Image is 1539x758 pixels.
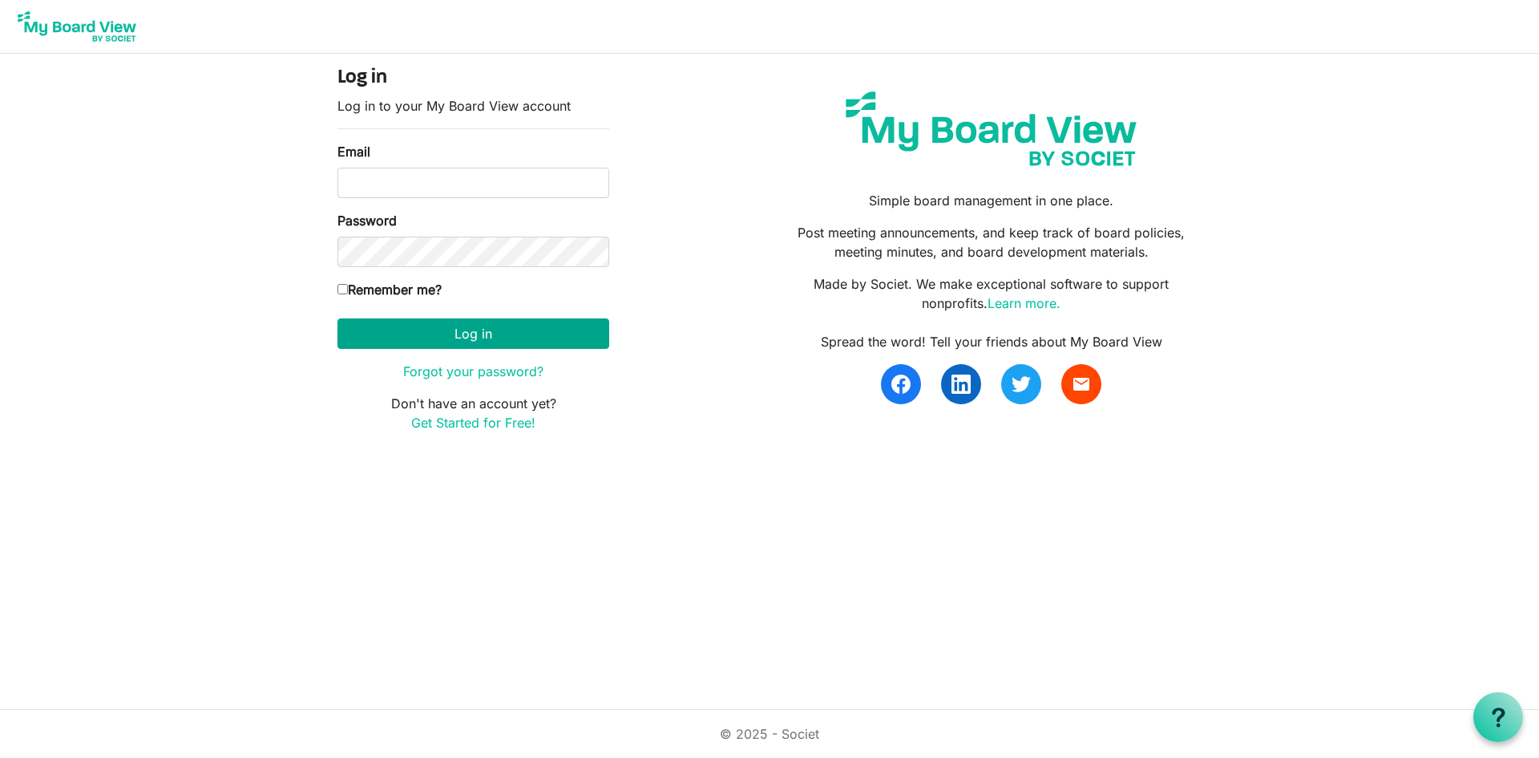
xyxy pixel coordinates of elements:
[782,332,1202,351] div: Spread the word! Tell your friends about My Board View
[337,142,370,161] label: Email
[782,223,1202,261] p: Post meeting announcements, and keep track of board policies, meeting minutes, and board developm...
[13,6,141,47] img: My Board View Logo
[337,318,609,349] button: Log in
[891,375,911,394] img: facebook.svg
[337,284,348,294] input: Remember me?
[337,96,609,116] p: Log in to your My Board View account
[337,67,609,90] h4: Log in
[782,274,1202,313] p: Made by Societ. We make exceptional software to support nonprofits.
[337,211,397,230] label: Password
[1012,375,1031,394] img: twitter.svg
[951,375,971,394] img: linkedin.svg
[988,295,1060,311] a: Learn more.
[834,79,1149,178] img: my-board-view-societ.svg
[782,191,1202,210] p: Simple board management in one place.
[411,415,535,431] a: Get Started for Free!
[1061,364,1101,404] a: email
[337,394,609,432] p: Don't have an account yet?
[1072,375,1091,394] span: email
[337,280,442,299] label: Remember me?
[403,363,543,379] a: Forgot your password?
[720,726,819,742] a: © 2025 - Societ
